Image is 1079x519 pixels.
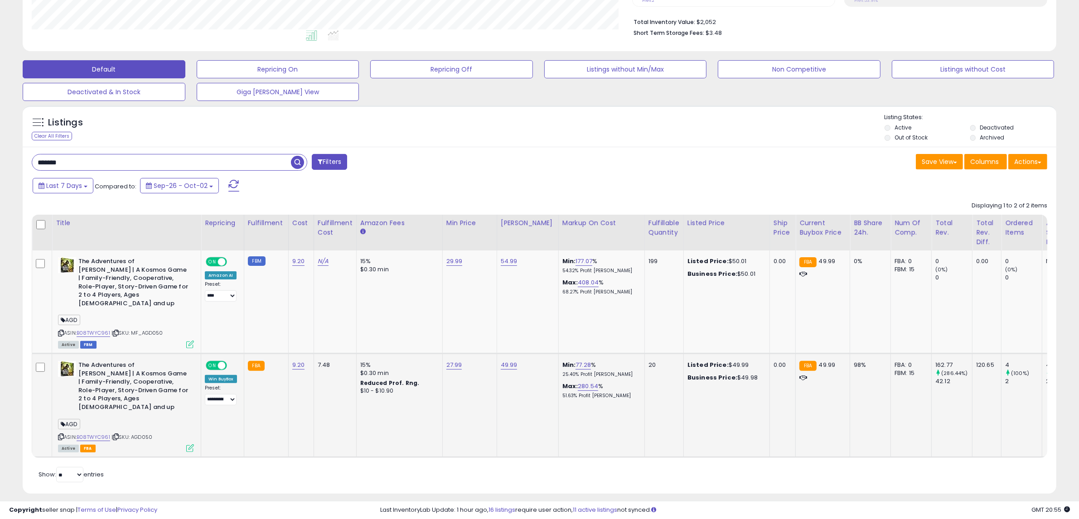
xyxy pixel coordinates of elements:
[935,377,972,385] div: 42.12
[380,506,1070,514] div: Last InventoryLab Update: 1 hour ago, require user action, not synced.
[895,124,911,131] label: Active
[854,257,884,265] div: 0%
[562,371,638,378] p: 25.40% Profit [PERSON_NAME]
[935,274,972,282] div: 0
[885,113,1056,122] p: Listing States:
[854,361,884,369] div: 98%
[687,374,763,382] div: $49.98
[501,257,518,266] a: 54.99
[58,419,80,429] span: AGD
[226,258,240,266] span: OFF
[718,60,881,78] button: Non Competitive
[207,258,218,266] span: ON
[819,257,836,265] span: 49.99
[446,257,463,266] a: 29.99
[799,257,816,267] small: FBA
[1011,370,1029,377] small: (100%)
[544,60,707,78] button: Listings without Min/Max
[980,124,1014,131] label: Deactivated
[895,134,928,141] label: Out of Stock
[48,116,83,129] h5: Listings
[1005,266,1018,273] small: (0%)
[58,315,80,325] span: AGD
[205,218,240,228] div: Repricing
[895,265,924,274] div: FBM: 15
[248,361,265,371] small: FBA
[9,505,42,514] strong: Copyright
[58,257,194,347] div: ASIN:
[360,369,435,377] div: $0.30 min
[58,257,76,273] img: 512HW9o0uLL._SL40_.jpg
[935,361,972,369] div: 162.77
[78,361,189,413] b: The Adventures of [PERSON_NAME] | A Kosmos Game | Family-Friendly, Cooperative, Role-Player, Stor...
[687,257,763,265] div: $50.01
[774,257,789,265] div: 0.00
[687,257,729,265] b: Listed Price:
[687,373,737,382] b: Business Price:
[360,228,366,236] small: Amazon Fees.
[360,218,439,228] div: Amazon Fees
[648,361,677,369] div: 20
[292,257,305,266] a: 9.20
[1008,154,1047,169] button: Actions
[964,154,1007,169] button: Columns
[562,278,578,287] b: Max:
[634,16,1040,27] li: $2,052
[562,257,576,265] b: Min:
[562,257,638,274] div: %
[80,341,97,349] span: FBM
[941,370,968,377] small: (286.44%)
[446,218,493,228] div: Min Price
[1005,377,1042,385] div: 2
[573,505,617,514] a: 11 active listings
[970,157,999,166] span: Columns
[799,218,846,237] div: Current Buybox Price
[895,361,924,369] div: FBA: 0
[562,268,638,274] p: 54.32% Profit [PERSON_NAME]
[446,360,462,370] a: 27.99
[501,360,518,370] a: 49.99
[501,218,555,228] div: [PERSON_NAME]
[895,369,924,377] div: FBM: 15
[205,281,237,302] div: Preset:
[78,257,189,310] b: The Adventures of [PERSON_NAME] | A Kosmos Game | Family-Friendly, Cooperative, Role-Player, Stor...
[370,60,533,78] button: Repricing Off
[976,361,994,369] div: 120.65
[58,445,79,452] span: All listings currently available for purchase on Amazon
[1005,257,1042,265] div: 0
[774,361,789,369] div: 0.00
[32,132,72,140] div: Clear All Filters
[976,257,994,265] div: 0.00
[687,270,763,278] div: $50.01
[360,379,420,387] b: Reduced Prof. Rng.
[895,257,924,265] div: FBA: 0
[318,257,329,266] a: N/A
[111,329,163,336] span: | SKU: MF_AGD050
[9,506,157,514] div: seller snap | |
[648,218,680,237] div: Fulfillable Quantity
[562,382,638,399] div: %
[205,375,237,383] div: Win BuyBox
[489,505,515,514] a: 16 listings
[292,360,305,370] a: 9.20
[80,445,96,452] span: FBA
[634,29,704,37] b: Short Term Storage Fees:
[58,341,79,349] span: All listings currently available for purchase on Amazon
[56,218,197,228] div: Title
[895,218,928,237] div: Num of Comp.
[578,382,598,391] a: 280.54
[77,329,110,337] a: B08TWYC961
[292,218,310,228] div: Cost
[207,362,218,370] span: ON
[23,60,185,78] button: Default
[558,215,644,250] th: The percentage added to the cost of goods (COGS) that forms the calculator for Min & Max prices.
[562,382,578,390] b: Max:
[892,60,1055,78] button: Listings without Cost
[774,218,792,237] div: Ship Price
[58,361,76,377] img: 512HW9o0uLL._SL40_.jpg
[111,433,152,441] span: | SKU: AGD050
[197,60,359,78] button: Repricing On
[318,218,353,237] div: Fulfillment Cost
[576,360,591,370] a: 77.28
[854,218,887,237] div: BB Share 24h.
